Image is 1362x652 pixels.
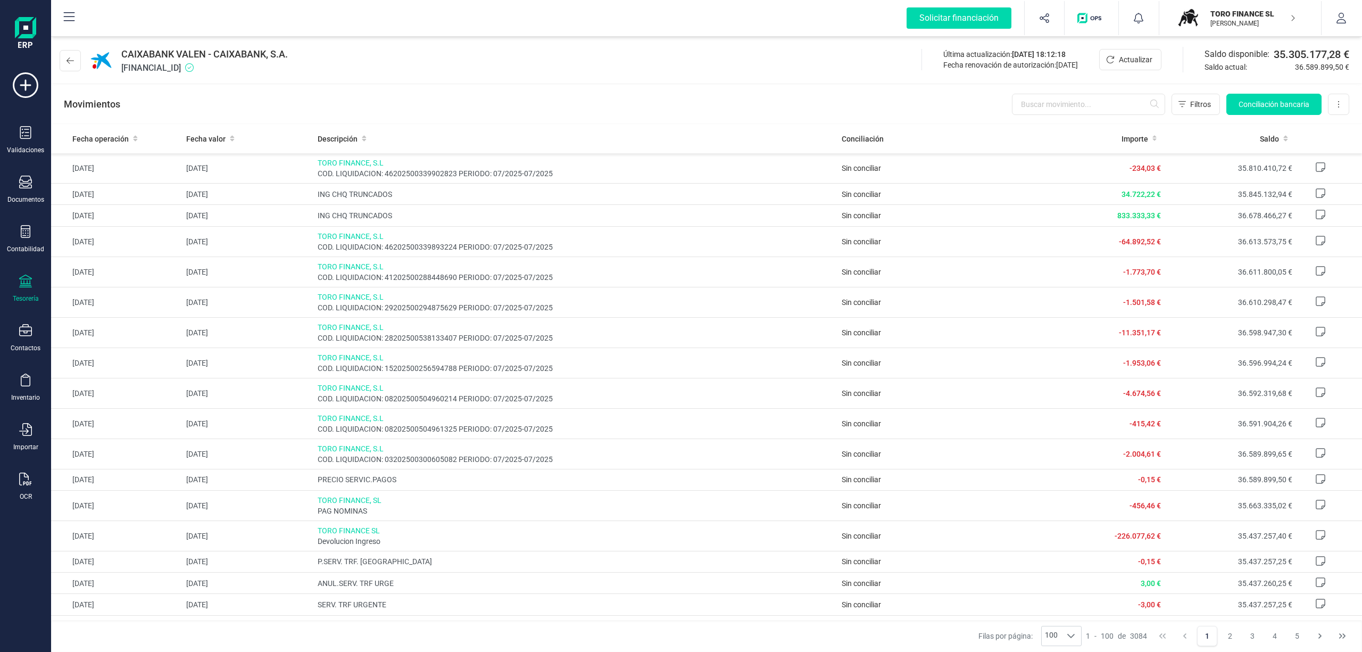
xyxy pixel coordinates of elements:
[1130,419,1161,428] span: -415,42 €
[842,450,881,458] span: Sin conciliar
[72,134,129,144] span: Fecha operación
[1176,6,1200,30] img: TO
[1165,287,1296,317] td: 36.610.298,47 €
[182,469,313,490] td: [DATE]
[1077,13,1106,23] img: Logo de OPS
[842,298,881,307] span: Sin conciliar
[318,322,834,333] span: TORO FINANCE, S.L
[51,348,182,378] td: [DATE]
[894,1,1024,35] button: Solicitar financiación
[51,408,182,439] td: [DATE]
[318,210,834,221] span: ING CHQ TRUNCADOS
[1197,626,1217,646] button: Page 1
[842,328,881,337] span: Sin conciliar
[1123,268,1161,276] span: -1.773,70 €
[318,189,834,200] span: ING CHQ TRUNCADOS
[318,231,834,242] span: TORO FINANCE, S.L
[318,413,834,424] span: TORO FINANCE, S.L
[182,521,313,551] td: [DATE]
[1165,205,1296,226] td: 36.678.466,27 €
[1295,62,1349,72] span: 36.589.899,50 €
[318,454,834,465] span: COD. LIQUIDACION: 03202500300605082 PERIODO: 07/2025-07/2025
[1239,99,1309,110] span: Conciliación bancaria
[943,49,1078,60] div: Última actualización:
[1086,631,1090,641] span: 1
[1165,378,1296,408] td: 36.592.319,68 €
[182,287,313,317] td: [DATE]
[1165,257,1296,287] td: 36.611.800,05 €
[842,359,881,367] span: Sin conciliar
[51,469,182,490] td: [DATE]
[1210,19,1295,28] p: [PERSON_NAME]
[1138,475,1161,484] span: -0,15 €
[1265,626,1285,646] button: Page 4
[1141,579,1161,588] span: 3,00 €
[1099,49,1161,70] button: Actualizar
[1165,184,1296,205] td: 35.845.132,94 €
[182,378,313,408] td: [DATE]
[182,408,313,439] td: [DATE]
[1119,54,1152,65] span: Actualizar
[318,578,834,589] span: ANUL.SERV. TRF URGE
[978,626,1082,646] div: Filas por página:
[318,134,358,144] span: Descripción
[318,292,834,302] span: TORO FINANCE, S.L
[1226,94,1322,115] button: Conciliación bancaria
[318,352,834,363] span: TORO FINANCE, S.L
[51,521,182,551] td: [DATE]
[51,615,182,646] td: [DATE]
[1165,551,1296,572] td: 35.437.257,25 €
[1165,490,1296,521] td: 35.663.335,02 €
[1165,348,1296,378] td: 36.596.994,24 €
[1123,298,1161,307] span: -1.501,58 €
[1119,237,1161,246] span: -64.892,52 €
[318,393,834,404] span: COD. LIQUIDACION: 08202500504960214 PERIODO: 07/2025-07/2025
[7,245,44,253] div: Contabilidad
[7,195,44,204] div: Documentos
[1101,631,1114,641] span: 100
[1165,439,1296,469] td: 36.589.899,65 €
[907,7,1011,29] div: Solicitar financiación
[842,600,881,609] span: Sin conciliar
[1138,600,1161,609] span: -3,00 €
[1190,99,1211,110] span: Filtros
[1165,317,1296,348] td: 36.598.947,30 €
[182,348,313,378] td: [DATE]
[1042,626,1061,646] span: 100
[318,536,834,547] span: Devolucion Ingreso
[182,205,313,226] td: [DATE]
[1119,328,1161,337] span: -11.351,17 €
[1165,469,1296,490] td: 36.589.899,50 €
[1210,9,1295,19] p: TORO FINANCE SL
[842,134,884,144] span: Conciliación
[318,383,834,393] span: TORO FINANCE, S.L
[1260,134,1279,144] span: Saldo
[318,363,834,374] span: COD. LIQUIDACION: 15202500256594788 PERIODO: 07/2025-07/2025
[51,184,182,205] td: [DATE]
[842,237,881,246] span: Sin conciliar
[182,184,313,205] td: [DATE]
[182,153,313,184] td: [DATE]
[1287,626,1307,646] button: Page 5
[1071,1,1112,35] button: Logo de OPS
[318,302,834,313] span: COD. LIQUIDACION: 29202500294875629 PERIODO: 07/2025-07/2025
[51,153,182,184] td: [DATE]
[318,525,834,536] span: TORO FINANCE SL
[1205,62,1291,72] span: Saldo actual:
[1012,50,1066,59] span: [DATE] 18:12:18
[182,317,313,348] td: [DATE]
[1130,164,1161,172] span: -234,03 €
[51,594,182,615] td: [DATE]
[842,475,881,484] span: Sin conciliar
[51,439,182,469] td: [DATE]
[842,211,881,220] span: Sin conciliar
[318,424,834,434] span: COD. LIQUIDACION: 08202500504961325 PERIODO: 07/2025-07/2025
[51,490,182,521] td: [DATE]
[318,242,834,252] span: COD. LIQUIDACION: 46202500339893224 PERIODO: 07/2025-07/2025
[121,62,288,75] span: [FINANCIAL_ID]
[318,168,834,179] span: COD. LIQUIDACION: 46202500339902823 PERIODO: 07/2025-07/2025
[182,439,313,469] td: [DATE]
[1274,47,1349,62] span: 35.305.177,28 €
[1152,626,1173,646] button: First Page
[1012,94,1165,115] input: Buscar movimiento...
